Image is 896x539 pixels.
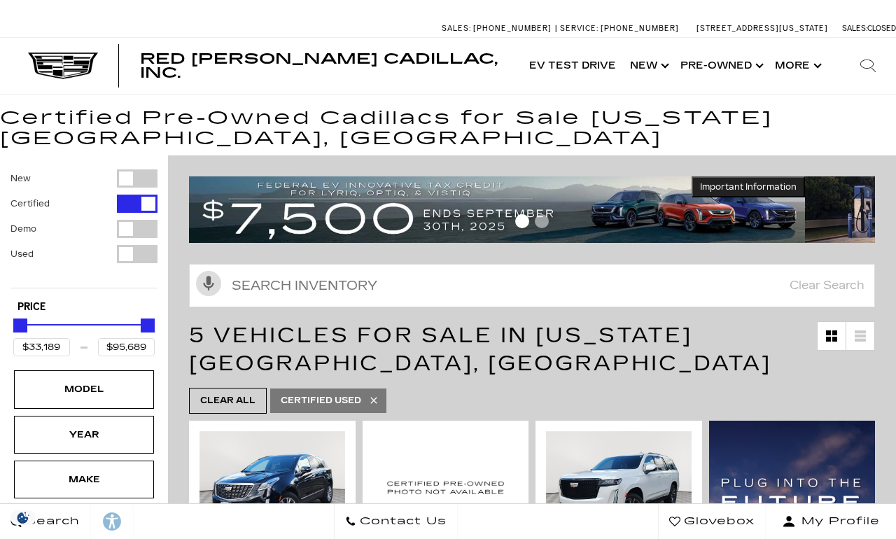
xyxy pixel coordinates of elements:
[200,392,255,409] span: Clear All
[442,24,555,32] a: Sales: [PHONE_NUMBER]
[13,338,70,356] input: Minimum
[842,24,867,33] span: Sales:
[796,512,880,531] span: My Profile
[601,24,679,33] span: [PHONE_NUMBER]
[473,24,552,33] span: [PHONE_NUMBER]
[98,338,155,356] input: Maximum
[766,504,896,539] button: Open user profile menu
[13,314,155,356] div: Price
[140,52,508,80] a: Red [PERSON_NAME] Cadillac, Inc.
[7,510,39,525] img: Opt-Out Icon
[7,510,39,525] section: Click to Open Cookie Consent Modal
[658,504,766,539] a: Glovebox
[768,38,826,94] button: More
[22,512,80,531] span: Search
[196,271,221,296] svg: Click to toggle on voice search
[189,176,805,242] img: vrp-tax-ending-august-version
[14,370,154,408] div: ModelModel
[356,512,447,531] span: Contact Us
[10,247,34,261] label: Used
[17,301,150,314] h5: Price
[49,472,119,487] div: Make
[49,427,119,442] div: Year
[442,24,471,33] span: Sales:
[867,24,896,33] span: Closed
[673,38,768,94] a: Pre-Owned
[10,222,36,236] label: Demo
[28,52,98,79] img: Cadillac Dark Logo with Cadillac White Text
[560,24,598,33] span: Service:
[281,392,361,409] span: Certified Used
[692,176,805,197] button: Important Information
[522,38,623,94] a: EV Test Drive
[14,461,154,498] div: MakeMake
[14,416,154,454] div: YearYear
[680,512,755,531] span: Glovebox
[10,171,31,185] label: New
[140,50,498,81] span: Red [PERSON_NAME] Cadillac, Inc.
[49,381,119,397] div: Model
[696,24,828,33] a: [STREET_ADDRESS][US_STATE]
[515,214,529,228] span: Go to slide 1
[623,38,673,94] a: New
[13,318,27,332] div: Minimum Price
[535,214,549,228] span: Go to slide 2
[189,264,875,307] input: Search Inventory
[700,181,797,192] span: Important Information
[334,504,458,539] a: Contact Us
[189,323,771,376] span: 5 Vehicles for Sale in [US_STATE][GEOGRAPHIC_DATA], [GEOGRAPHIC_DATA]
[10,197,50,211] label: Certified
[555,24,682,32] a: Service: [PHONE_NUMBER]
[141,318,155,332] div: Maximum Price
[10,169,157,288] div: Filter by Vehicle Type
